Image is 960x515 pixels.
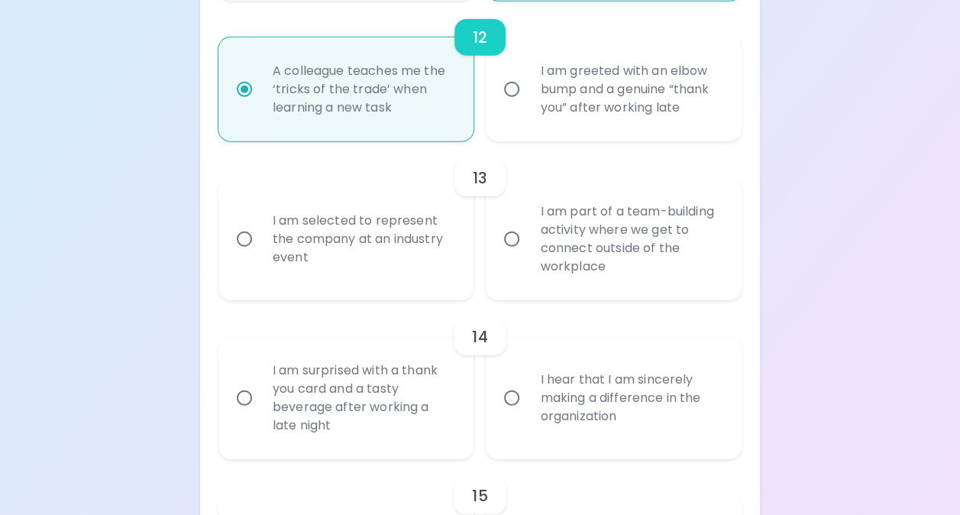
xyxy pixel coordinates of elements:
div: A colleague teaches me the ‘tricks of the trade’ when learning a new task [260,44,466,135]
h6: 14 [472,325,487,349]
h6: 12 [473,25,487,50]
h6: 15 [472,484,487,508]
div: I hear that I am sincerely making a difference in the organization [528,352,733,444]
div: I am part of a team-building activity where we get to connect outside of the workplace [528,184,733,294]
div: I am surprised with a thank you card and a tasty beverage after working a late night [260,343,466,453]
div: choice-group-check [218,300,742,459]
div: choice-group-check [218,1,742,141]
div: choice-group-check [218,141,742,300]
div: I am greeted with an elbow bump and a genuine “thank you” after working late [528,44,733,135]
div: I am selected to represent the company at an industry event [260,193,466,285]
h6: 13 [473,166,487,190]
